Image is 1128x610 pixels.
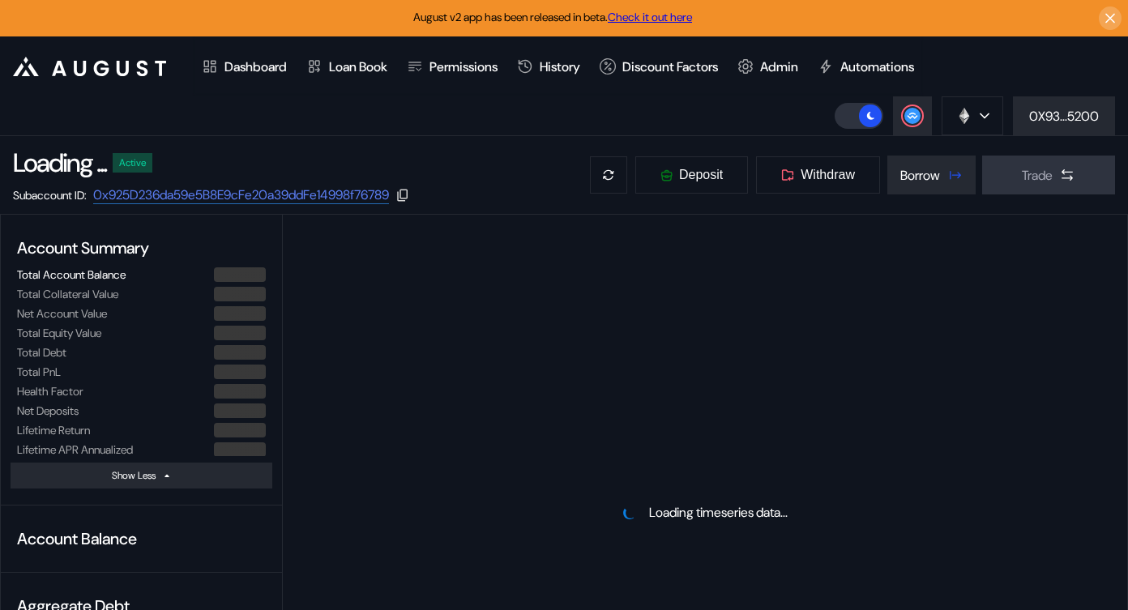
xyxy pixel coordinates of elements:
[112,469,156,482] div: Show Less
[17,365,61,379] div: Total PnL
[17,326,101,340] div: Total Equity Value
[192,36,297,96] a: Dashboard
[942,96,1003,135] button: chain logo
[622,505,637,520] img: pending
[297,36,397,96] a: Loan Book
[17,345,66,360] div: Total Debt
[955,107,973,125] img: chain logo
[17,423,90,437] div: Lifetime Return
[982,156,1115,194] button: Trade
[224,58,287,75] div: Dashboard
[840,58,914,75] div: Automations
[17,442,133,457] div: Lifetime APR Annualized
[413,10,692,24] span: August v2 app has been released in beta.
[1013,96,1115,135] button: 0X93...5200
[622,58,718,75] div: Discount Factors
[801,168,855,182] span: Withdraw
[13,188,87,203] div: Subaccount ID:
[17,287,118,301] div: Total Collateral Value
[13,146,106,180] div: Loading ...
[540,58,580,75] div: History
[679,168,723,182] span: Deposit
[17,306,107,321] div: Net Account Value
[93,186,389,204] a: 0x925D236da59e5B8E9cFe20a39ddFe14998f76789
[429,58,498,75] div: Permissions
[590,36,728,96] a: Discount Factors
[17,267,126,282] div: Total Account Balance
[887,156,976,194] button: Borrow
[608,10,692,24] a: Check it out here
[11,463,272,488] button: Show Less
[808,36,924,96] a: Automations
[900,167,940,184] div: Borrow
[119,157,146,168] div: Active
[17,403,79,418] div: Net Deposits
[728,36,808,96] a: Admin
[760,58,798,75] div: Admin
[634,156,749,194] button: Deposit
[11,522,272,556] div: Account Balance
[329,58,387,75] div: Loan Book
[755,156,881,194] button: Withdraw
[1029,108,1099,125] div: 0X93...5200
[11,231,272,265] div: Account Summary
[397,36,507,96] a: Permissions
[1022,167,1053,184] div: Trade
[17,384,83,399] div: Health Factor
[649,504,788,521] div: Loading timeseries data...
[507,36,590,96] a: History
